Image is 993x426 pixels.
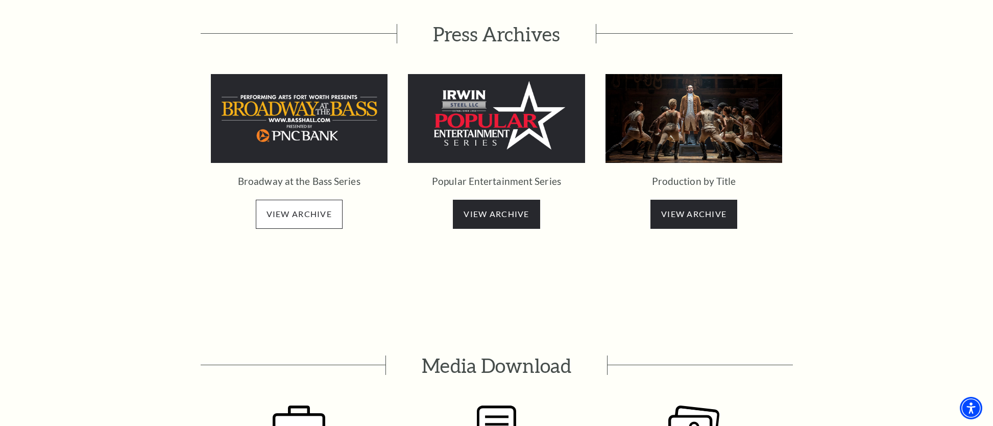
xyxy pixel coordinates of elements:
[385,356,608,375] span: Media Download
[267,209,332,219] span: VIEW ARCHIVE
[464,209,529,219] span: VIEW ARCHIVE
[960,397,982,419] div: Accessibility Menu
[606,173,783,190] p: Production by Title
[408,173,585,190] p: Popular Entertainment Series
[256,200,343,228] a: VIEW ARCHIVE
[661,209,726,219] span: View Archive
[453,200,540,228] a: VIEW ARCHIVE
[211,173,388,190] p: Broadway at the Bass Series
[408,74,585,163] img: Popular Entertainment Series
[397,24,596,43] span: Press Archives
[650,200,737,228] a: View Archive
[211,74,388,163] img: Broadway at the Bass Series
[606,74,783,163] img: VIEW ARCHIVE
